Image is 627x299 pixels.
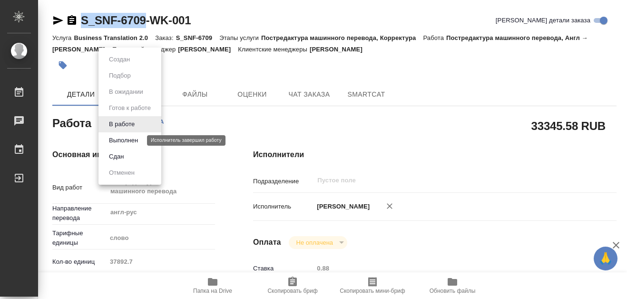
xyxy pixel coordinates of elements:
[106,168,137,178] button: Отменен
[106,103,154,113] button: Готов к работе
[106,70,134,81] button: Подбор
[106,151,127,162] button: Сдан
[106,135,141,146] button: Выполнен
[106,87,146,97] button: В ожидании
[106,119,137,130] button: В работе
[106,54,133,65] button: Создан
